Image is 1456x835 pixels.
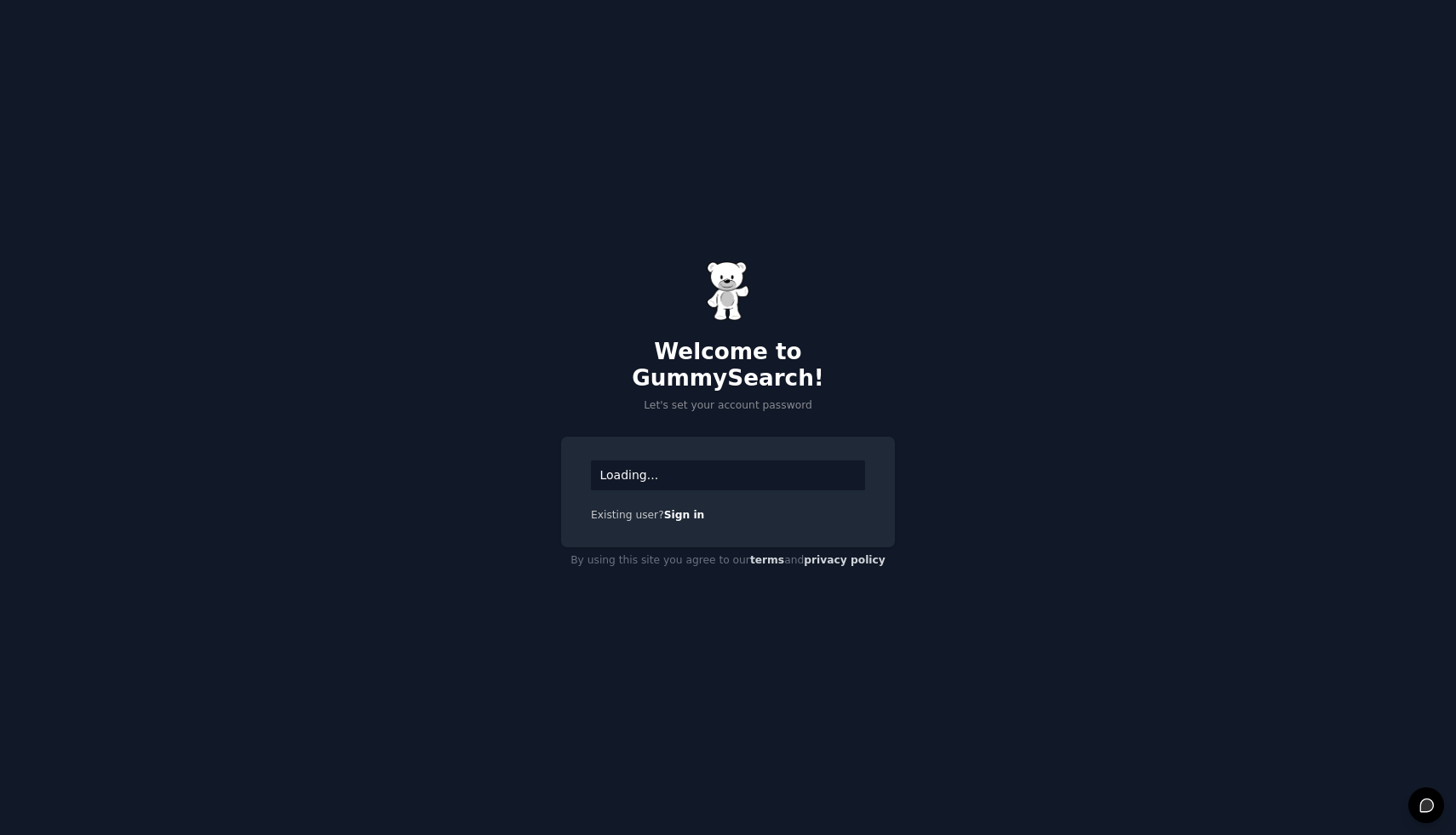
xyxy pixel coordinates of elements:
[804,554,886,566] a: privacy policy
[561,398,895,414] p: Let's set your account password
[591,509,664,521] span: Existing user?
[561,547,895,575] div: By using this site you agree to our and
[561,339,895,392] h2: Welcome to GummySearch!
[591,460,865,490] div: Loading...
[750,554,784,566] a: terms
[664,509,705,521] a: Sign in
[707,261,749,321] img: Gummy Bear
